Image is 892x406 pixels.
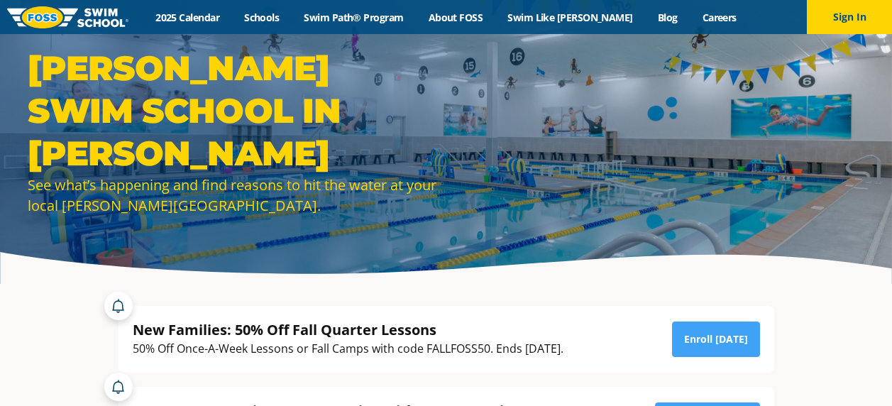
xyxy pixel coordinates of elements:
a: 2025 Calendar [143,11,232,24]
a: Careers [690,11,749,24]
a: Blog [645,11,690,24]
a: Enroll [DATE] [672,322,760,357]
h1: [PERSON_NAME] Swim School in [PERSON_NAME] [28,47,439,175]
a: Swim Path® Program [292,11,416,24]
a: Schools [232,11,292,24]
a: Swim Like [PERSON_NAME] [495,11,646,24]
div: New Families: 50% Off Fall Quarter Lessons [133,320,563,339]
img: FOSS Swim School Logo [7,6,128,28]
a: About FOSS [416,11,495,24]
div: 50% Off Once-A-Week Lessons or Fall Camps with code FALLFOSS50. Ends [DATE]. [133,339,563,358]
div: See what’s happening and find reasons to hit the water at your local [PERSON_NAME][GEOGRAPHIC_DATA]. [28,175,439,216]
